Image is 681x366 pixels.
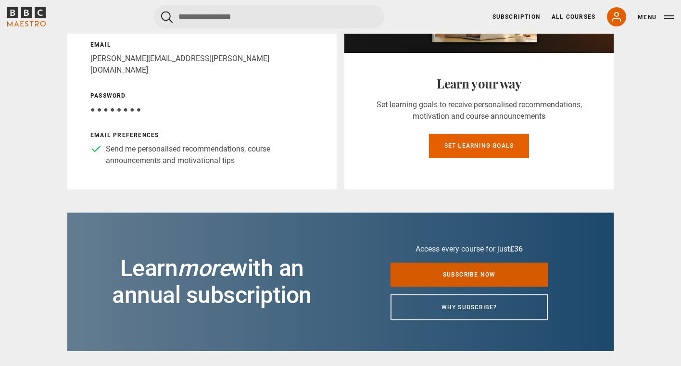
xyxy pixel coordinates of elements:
[7,7,46,26] svg: BBC Maestro
[429,134,530,158] a: Set learning goals
[90,105,141,114] span: ● ● ● ● ● ● ● ●
[153,5,384,28] input: Search
[367,76,591,91] h2: Learn your way
[638,13,674,22] button: Toggle navigation
[552,13,595,21] a: All Courses
[391,243,548,255] p: Access every course for just
[90,255,333,309] h2: Learn with an annual subscription
[90,53,314,76] p: [PERSON_NAME][EMAIL_ADDRESS][PERSON_NAME][DOMAIN_NAME]
[492,13,540,21] a: Subscription
[90,40,314,49] p: Email
[90,91,314,100] p: Password
[391,263,548,287] a: Subscribe now
[367,99,591,122] p: Set learning goals to receive personalised recommendations, motivation and course announcements
[161,11,173,23] button: Submit the search query
[510,244,523,253] span: £36
[106,143,314,166] p: Send me personalised recommendations, course announcements and motivational tips
[391,294,548,320] a: Why subscribe?
[177,254,230,282] i: more
[90,131,314,139] p: Email preferences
